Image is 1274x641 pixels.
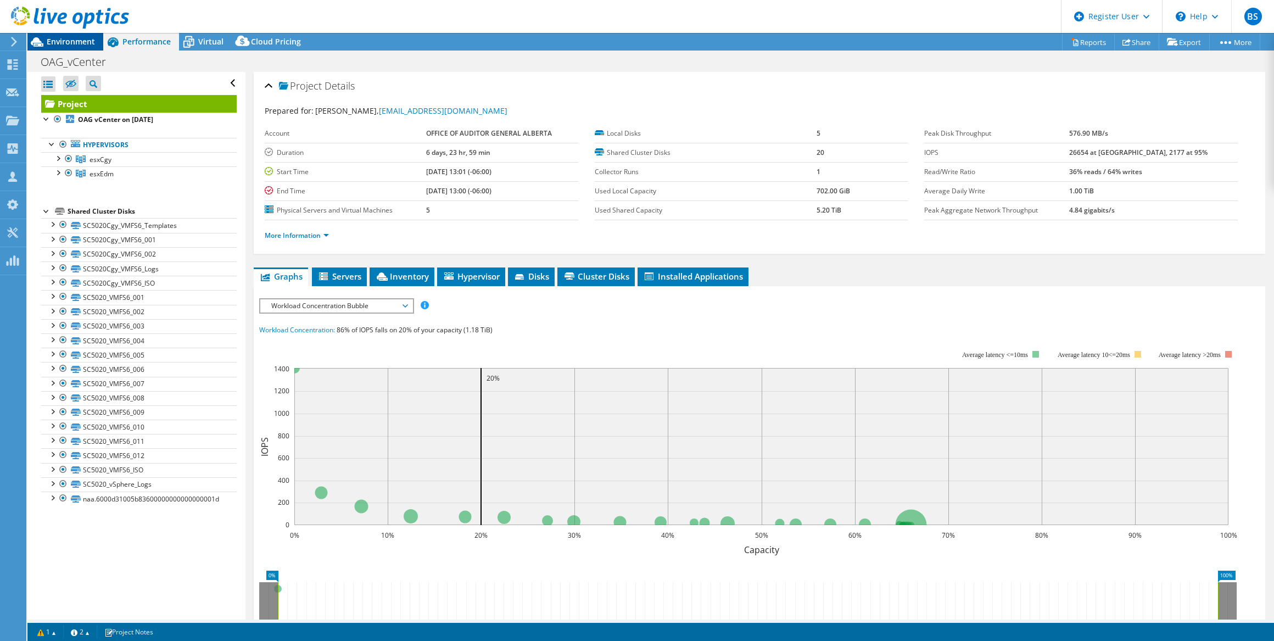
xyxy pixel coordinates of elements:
[817,148,824,157] b: 20
[379,105,507,116] a: [EMAIL_ADDRESS][DOMAIN_NAME]
[41,434,237,448] a: SC5020_VMFS6_011
[90,155,111,164] span: esxCgy
[278,453,289,462] text: 600
[97,625,161,639] a: Project Notes
[259,437,271,456] text: IOPS
[962,351,1028,359] tspan: Average latency <=10ms
[41,377,237,391] a: SC5020_VMFS6_007
[41,233,237,247] a: SC5020Cgy_VMFS6_001
[426,205,430,215] b: 5
[426,186,491,196] b: [DATE] 13:00 (-06:00)
[41,477,237,492] a: SC5020_vSphere_Logs
[317,271,361,282] span: Servers
[924,128,1069,139] label: Peak Disk Throughput
[265,205,426,216] label: Physical Servers and Virtual Machines
[1069,148,1208,157] b: 26654 at [GEOGRAPHIC_DATA], 2177 at 95%
[513,271,549,282] span: Disks
[643,271,743,282] span: Installed Applications
[1128,531,1142,540] text: 90%
[426,148,490,157] b: 6 days, 23 hr, 59 min
[426,167,491,176] b: [DATE] 13:01 (-06:00)
[41,492,237,506] a: naa.6000d31005b83600000000000000001d
[41,463,237,477] a: SC5020_VMFS6_ISO
[595,186,817,197] label: Used Local Capacity
[595,147,817,158] label: Shared Cluster Disks
[1062,34,1115,51] a: Reports
[259,325,335,335] span: Workload Concentration:
[817,129,820,138] b: 5
[41,218,237,232] a: SC5020Cgy_VMFS6_Templates
[266,299,407,313] span: Workload Concentration Bubble
[278,431,289,441] text: 800
[381,531,394,540] text: 10%
[41,362,237,376] a: SC5020_VMFS6_006
[595,205,817,216] label: Used Shared Capacity
[278,498,289,507] text: 200
[41,391,237,405] a: SC5020_VMFS6_008
[41,305,237,319] a: SC5020_VMFS6_002
[90,169,114,179] span: esxEdm
[817,167,820,176] b: 1
[265,147,426,158] label: Duration
[924,205,1069,216] label: Peak Aggregate Network Throughput
[278,476,289,485] text: 400
[279,81,322,92] span: Project
[1244,8,1262,25] span: BS
[30,625,64,639] a: 1
[1035,531,1048,540] text: 80%
[1069,129,1108,138] b: 576.90 MB/s
[41,113,237,127] a: OAG vCenter on [DATE]
[1220,531,1237,540] text: 100%
[41,261,237,276] a: SC5020Cgy_VMFS6_Logs
[41,420,237,434] a: SC5020_VMFS6_010
[251,36,301,47] span: Cloud Pricing
[942,531,955,540] text: 70%
[568,531,581,540] text: 30%
[41,348,237,362] a: SC5020_VMFS6_005
[198,36,223,47] span: Virtual
[1069,205,1115,215] b: 4.84 gigabits/s
[1058,351,1130,359] tspan: Average latency 10<=20ms
[41,448,237,462] a: SC5020_VMFS6_012
[744,544,780,556] text: Capacity
[265,231,329,240] a: More Information
[41,138,237,152] a: Hypervisors
[1069,167,1142,176] b: 36% reads / 64% writes
[286,520,289,529] text: 0
[41,290,237,304] a: SC5020_VMFS6_001
[661,531,674,540] text: 40%
[274,386,289,395] text: 1200
[41,152,237,166] a: esxCgy
[315,105,507,116] span: [PERSON_NAME],
[375,271,429,282] span: Inventory
[755,531,768,540] text: 50%
[41,247,237,261] a: SC5020Cgy_VMFS6_002
[122,36,171,47] span: Performance
[325,79,355,92] span: Details
[595,166,817,177] label: Collector Runs
[487,374,500,383] text: 20%
[41,405,237,420] a: SC5020_VMFS6_009
[265,186,426,197] label: End Time
[924,166,1069,177] label: Read/Write Ratio
[63,625,97,639] a: 2
[290,531,299,540] text: 0%
[41,166,237,181] a: esxEdm
[68,205,237,218] div: Shared Cluster Disks
[265,128,426,139] label: Account
[265,105,314,116] label: Prepared for:
[337,325,493,335] span: 86% of IOPS falls on 20% of your capacity (1.18 TiB)
[274,364,289,374] text: 1400
[41,276,237,290] a: SC5020Cgy_VMFS6_ISO
[848,531,862,540] text: 60%
[474,531,488,540] text: 20%
[817,186,850,196] b: 702.00 GiB
[1159,34,1210,51] a: Export
[426,129,552,138] b: OFFICE OF AUDITOR GENERAL ALBERTA
[924,147,1069,158] label: IOPS
[1209,34,1260,51] a: More
[41,95,237,113] a: Project
[563,271,629,282] span: Cluster Disks
[1176,12,1186,21] svg: \n
[41,333,237,348] a: SC5020_VMFS6_004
